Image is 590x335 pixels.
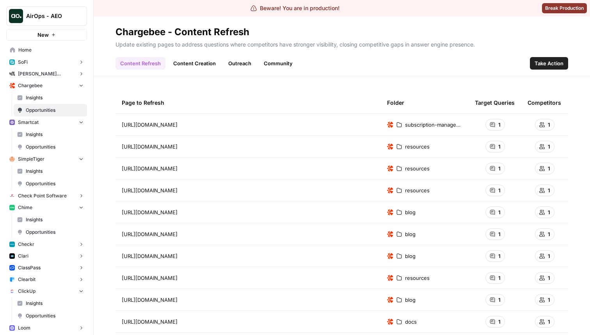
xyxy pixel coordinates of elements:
div: Beware! You are in production! [251,4,339,12]
a: Insights [14,213,87,226]
img: apu0vsiwfa15xu8z64806eursjsk [9,59,15,65]
button: Loom [6,322,87,334]
span: Opportunities [26,107,84,114]
span: resources [405,274,430,282]
button: [PERSON_NAME] [PERSON_NAME] at Work [6,68,87,80]
img: jkhkcar56nid5uw4tq7euxnuco2o [387,319,393,325]
span: [URL][DOMAIN_NAME] [122,165,178,172]
span: 1 [548,165,550,172]
button: Check Point Software [6,190,87,202]
a: Insights [14,165,87,177]
span: Insights [26,131,84,138]
span: Break Production [545,5,584,12]
span: Take Action [535,59,563,67]
span: SoFi [18,59,28,66]
span: 1 [498,230,501,238]
span: resources [405,143,430,150]
button: Break Production [542,3,587,13]
a: Outreach [224,57,256,70]
img: jkhkcar56nid5uw4tq7euxnuco2o [387,143,393,150]
span: Loom [18,324,30,331]
span: 1 [548,186,550,194]
button: ClickUp [6,285,87,297]
span: 1 [548,252,550,260]
a: Opportunities [14,177,87,190]
img: AirOps - AEO Logo [9,9,23,23]
a: Community [259,57,297,70]
div: Competitors [528,92,561,113]
button: Take Action [530,57,568,70]
span: 1 [498,165,501,172]
span: Insights [26,300,84,307]
span: 1 [498,208,501,216]
button: Workspace: AirOps - AEO [6,6,87,26]
div: Target Queries [475,92,515,113]
span: 1 [498,274,501,282]
img: fr92439b8i8d8kixz6owgxh362ib [9,277,15,282]
span: blog [405,296,416,304]
img: jkhkcar56nid5uw4tq7euxnuco2o [387,297,393,303]
button: Smartcat [6,116,87,128]
img: hlg0wqi1id4i6sbxkcpd2tyblcaw [9,156,15,162]
span: blog [405,230,416,238]
img: z4c86av58qw027qbtb91h24iuhub [9,265,15,271]
span: [URL][DOMAIN_NAME] [122,252,178,260]
img: jkhkcar56nid5uw4tq7euxnuco2o [9,83,15,88]
span: 1 [548,208,550,216]
span: resources [405,165,430,172]
span: 1 [498,186,501,194]
span: SimpleTiger [18,156,44,163]
a: Opportunities [14,226,87,238]
span: Check Point Software [18,192,67,199]
span: [URL][DOMAIN_NAME] [122,208,178,216]
span: New [37,31,49,39]
img: wev6amecshr6l48lvue5fy0bkco1 [9,325,15,331]
span: Chime [18,204,32,211]
button: Chargebee [6,80,87,91]
span: Opportunities [26,312,84,319]
img: jkhkcar56nid5uw4tq7euxnuco2o [387,165,393,172]
span: Insights [26,168,84,175]
img: m87i3pytwzu9d7629hz0batfjj1p [9,71,15,77]
span: [URL][DOMAIN_NAME] [122,274,178,282]
p: Update existing pages to address questions where competitors have stronger visibility, closing co... [116,38,568,48]
a: Content Creation [169,57,220,70]
img: h6qlr8a97mop4asab8l5qtldq2wv [9,253,15,259]
img: gddfodh0ack4ddcgj10xzwv4nyos [9,193,15,199]
a: Content Refresh [116,57,165,70]
span: Opportunities [26,143,84,150]
span: Opportunities [26,180,84,187]
span: [PERSON_NAME] [PERSON_NAME] at Work [18,70,75,77]
a: Opportunities [14,141,87,153]
span: [URL][DOMAIN_NAME] [122,296,178,304]
a: Insights [14,128,87,141]
span: Home [18,47,84,54]
button: SimpleTiger [6,153,87,165]
span: [URL][DOMAIN_NAME] [122,121,178,129]
span: 1 [548,230,550,238]
img: nyvnio03nchgsu99hj5luicuvesv [9,288,15,294]
img: jkhkcar56nid5uw4tq7euxnuco2o [387,187,393,193]
span: 1 [498,252,501,260]
div: Folder [387,92,404,113]
span: 1 [498,296,501,304]
img: mhv33baw7plipcpp00rsngv1nu95 [9,205,15,210]
a: Insights [14,91,87,104]
button: SoFi [6,56,87,68]
div: Chargebee - Content Refresh [116,26,249,38]
span: 1 [498,318,501,326]
span: [URL][DOMAIN_NAME] [122,318,178,326]
span: [URL][DOMAIN_NAME] [122,230,178,238]
img: jkhkcar56nid5uw4tq7euxnuco2o [387,231,393,237]
span: Clari [18,253,28,260]
span: 1 [548,274,550,282]
span: 1 [498,121,501,129]
span: docs [405,318,417,326]
img: rkye1xl29jr3pw1t320t03wecljb [9,120,15,125]
img: 78cr82s63dt93a7yj2fue7fuqlci [9,242,15,247]
span: AirOps - AEO [26,12,73,20]
span: Insights [26,94,84,101]
span: blog [405,208,416,216]
span: subscription-management [405,121,462,129]
span: Smartcat [18,119,39,126]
